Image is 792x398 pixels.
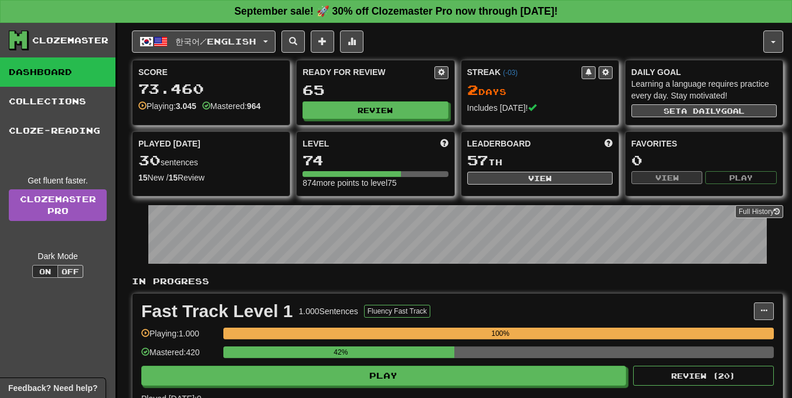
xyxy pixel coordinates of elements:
div: 100% [227,328,774,339]
div: Learning a language requires practice every day. Stay motivated! [631,78,777,101]
span: 30 [138,152,161,168]
span: 57 [467,152,488,168]
span: Score more points to level up [440,138,448,149]
span: Open feedback widget [8,382,97,394]
a: (-03) [503,69,518,77]
div: Favorites [631,138,777,149]
button: Fluency Fast Track [364,305,430,318]
span: Played [DATE] [138,138,200,149]
span: 2 [467,81,478,98]
button: Review (20) [633,366,774,386]
button: 한국어/English [132,30,276,53]
button: Search sentences [281,30,305,53]
a: ClozemasterPro [9,189,107,221]
span: Level [302,138,329,149]
div: Streak [467,66,582,78]
div: Playing: [138,100,196,112]
div: 73.460 [138,81,284,96]
strong: 964 [247,101,260,111]
button: View [467,172,613,185]
div: Get fluent faster. [9,175,107,186]
span: This week in points, UTC [604,138,613,149]
div: Includes [DATE]! [467,102,613,114]
div: Day s [467,83,613,98]
div: New / Review [138,172,284,183]
p: In Progress [132,275,783,287]
button: More stats [340,30,363,53]
div: sentences [138,153,284,168]
button: On [32,265,58,278]
button: Play [141,366,626,386]
div: Clozemaster [32,35,108,46]
button: Seta dailygoal [631,104,777,117]
div: Score [138,66,284,78]
div: 1.000 Sentences [299,305,358,317]
div: 65 [302,83,448,97]
strong: 15 [138,173,148,182]
strong: September sale! 🚀 30% off Clozemaster Pro now through [DATE]! [234,5,558,17]
button: Full History [735,205,783,218]
div: Playing: 1.000 [141,328,217,347]
div: Daily Goal [631,66,777,78]
strong: 15 [168,173,178,182]
button: Add sentence to collection [311,30,334,53]
span: 한국어 / English [175,36,256,46]
div: 874 more points to level 75 [302,177,448,189]
div: Dark Mode [9,250,107,262]
button: Play [705,171,777,184]
div: th [467,153,613,168]
span: Leaderboard [467,138,531,149]
div: 0 [631,153,777,168]
button: View [631,171,703,184]
span: a daily [681,107,721,115]
div: Mastered: [202,100,261,112]
div: Fast Track Level 1 [141,302,293,320]
strong: 3.045 [176,101,196,111]
button: Off [57,265,83,278]
div: 42% [227,346,454,358]
div: Mastered: 420 [141,346,217,366]
div: Ready for Review [302,66,434,78]
button: Review [302,101,448,119]
div: 74 [302,153,448,168]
